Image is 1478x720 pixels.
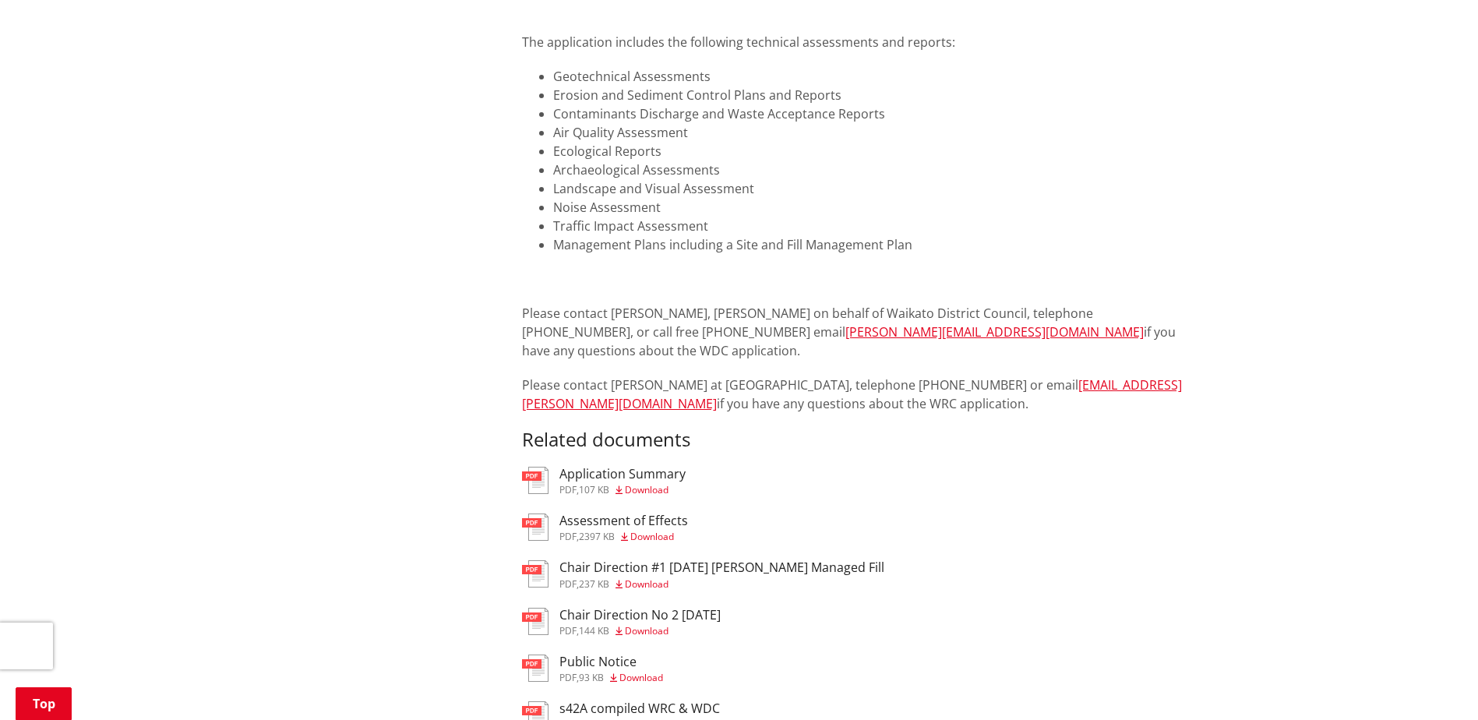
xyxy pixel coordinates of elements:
li: Archaeological Assessments [553,161,1186,179]
div: , [559,580,884,589]
li: Erosion and Sediment Control Plans and Reports [553,86,1186,104]
h3: Public Notice [559,655,663,669]
span: 2397 KB [579,530,615,543]
img: document-pdf.svg [522,467,549,494]
a: Public Notice pdf,93 KB Download [522,655,663,683]
p: The application includes the following technical assessments and reports: [522,33,1186,51]
li: Landscape and Visual Assessment [553,179,1186,198]
span: 107 KB [579,483,609,496]
h3: Related documents [522,429,1186,451]
div: , [559,626,721,636]
h3: s42A compiled WRC & WDC [559,701,720,716]
h3: Chair Direction #1 [DATE] [PERSON_NAME] Managed Fill [559,560,884,575]
iframe: Messenger Launcher [1406,655,1462,711]
img: document-pdf.svg [522,560,549,588]
span: pdf [559,483,577,496]
p: Please contact [PERSON_NAME] at [GEOGRAPHIC_DATA], telephone [PHONE_NUMBER] or email if you have ... [522,376,1186,413]
div: , [559,532,688,542]
li: Geotechnical Assessments [553,67,1186,86]
li: Traffic Impact Assessment [553,217,1186,235]
span: Download [625,577,668,591]
a: Top [16,687,72,720]
div: , [559,673,663,683]
a: [PERSON_NAME][EMAIL_ADDRESS][DOMAIN_NAME] [845,323,1144,341]
span: 144 KB [579,624,609,637]
div: , [559,485,686,495]
img: document-pdf.svg [522,608,549,635]
span: Download [630,530,674,543]
span: 237 KB [579,577,609,591]
h3: Assessment of Effects [559,514,688,528]
li: Air Quality Assessment [553,123,1186,142]
span: pdf [559,577,577,591]
li: Ecological Reports [553,142,1186,161]
a: Chair Direction No 2 [DATE] pdf,144 KB Download [522,608,721,636]
span: pdf [559,671,577,684]
span: pdf [559,624,577,637]
li: Management Plans including a Site and Fill Management Plan [553,235,1186,254]
span: Download [625,624,668,637]
h3: Chair Direction No 2 [DATE] [559,608,721,623]
img: document-pdf.svg [522,514,549,541]
li: Contaminants Discharge and Waste Acceptance Reports [553,104,1186,123]
span: Download [625,483,668,496]
a: [EMAIL_ADDRESS][PERSON_NAME][DOMAIN_NAME] [522,376,1182,412]
li: Noise Assessment [553,198,1186,217]
a: Assessment of Effects pdf,2397 KB Download [522,514,688,542]
p: Please contact [PERSON_NAME], [PERSON_NAME] on behalf of Waikato District Council, telephone [PHO... [522,304,1186,360]
span: 93 KB [579,671,604,684]
span: Download [619,671,663,684]
a: Chair Direction #1 [DATE] [PERSON_NAME] Managed Fill pdf,237 KB Download [522,560,884,588]
span: pdf [559,530,577,543]
img: document-pdf.svg [522,655,549,682]
a: Application Summary pdf,107 KB Download [522,467,686,495]
h3: Application Summary [559,467,686,482]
